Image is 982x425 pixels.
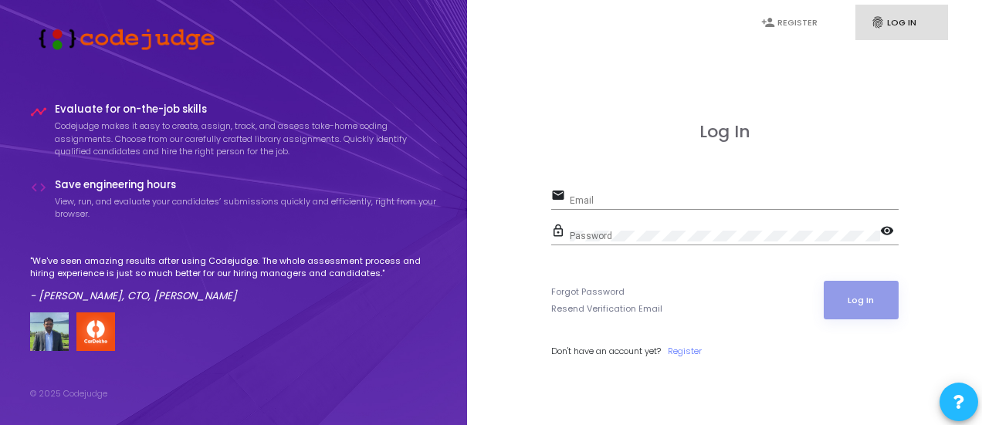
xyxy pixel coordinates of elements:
[880,223,899,241] mat-icon: visibility
[55,120,438,158] p: Codejudge makes it easy to create, assign, track, and assess take-home coding assignments. Choose...
[668,345,702,358] a: Register
[76,312,115,351] img: company-logo
[55,103,438,116] h4: Evaluate for on-the-job skills
[855,5,948,41] a: fingerprintLog In
[761,15,775,29] i: person_add
[551,285,625,299] a: Forgot Password
[30,103,47,120] i: timeline
[551,302,662,315] a: Resend Verification Email
[824,281,899,319] button: Log In
[30,179,47,196] i: code
[551,223,570,241] mat-icon: lock_outline
[55,195,438,221] p: View, run, and evaluate your candidates’ submissions quickly and efficiently, right from your bro...
[551,187,570,206] mat-icon: email
[30,288,237,303] em: - [PERSON_NAME], CTO, [PERSON_NAME]
[30,255,438,280] p: "We've seen amazing results after using Codejudge. The whole assessment process and hiring experi...
[551,345,661,357] span: Don't have an account yet?
[30,312,69,351] img: user image
[746,5,838,41] a: person_addRegister
[570,195,899,206] input: Email
[30,387,107,400] div: © 2025 Codejudge
[871,15,885,29] i: fingerprint
[551,122,899,142] h3: Log In
[55,179,438,191] h4: Save engineering hours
